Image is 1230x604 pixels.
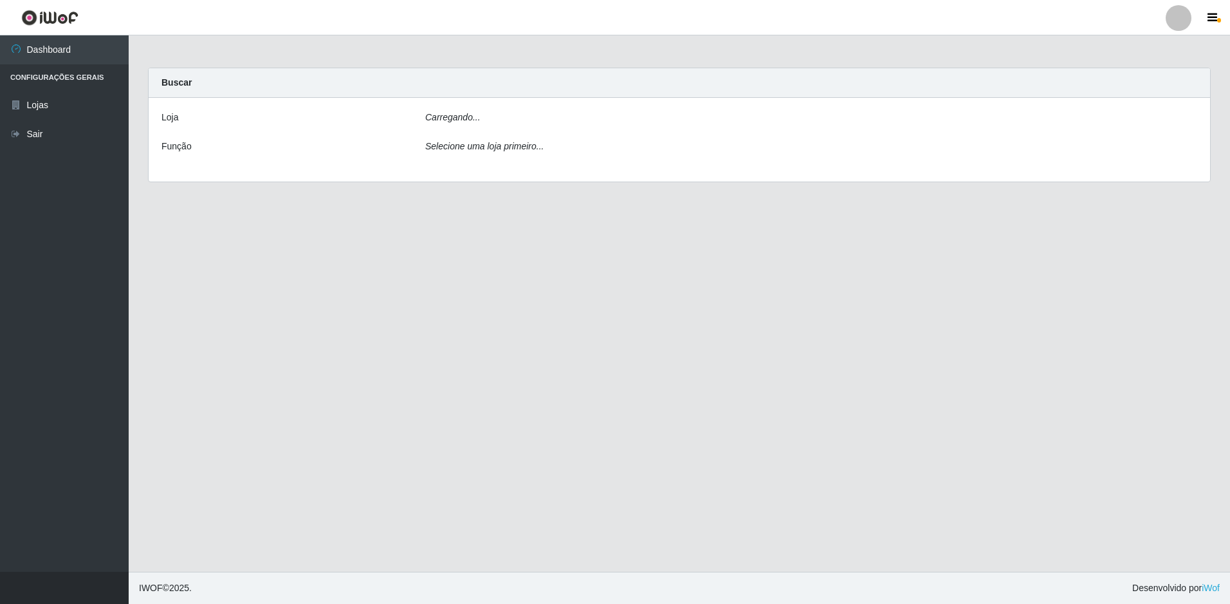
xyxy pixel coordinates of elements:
i: Selecione uma loja primeiro... [425,141,544,151]
img: CoreUI Logo [21,10,78,26]
span: Desenvolvido por [1132,581,1220,595]
label: Loja [161,111,178,124]
strong: Buscar [161,77,192,88]
span: IWOF [139,583,163,593]
label: Função [161,140,192,153]
i: Carregando... [425,112,481,122]
a: iWof [1202,583,1220,593]
span: © 2025 . [139,581,192,595]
